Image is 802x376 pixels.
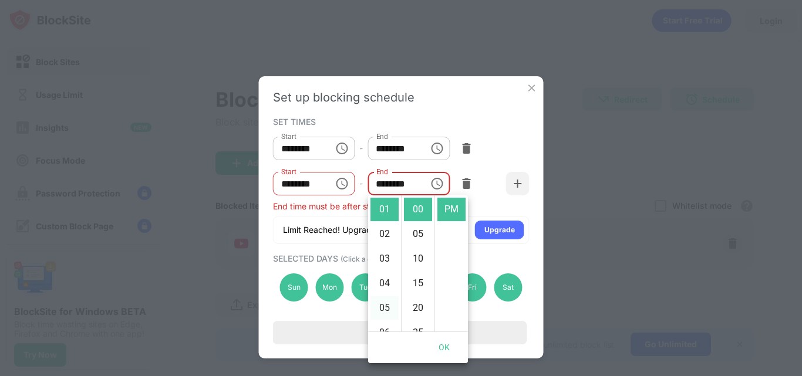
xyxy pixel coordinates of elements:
li: PM [437,198,466,221]
div: Set up blocking schedule [273,90,530,104]
div: End time must be after start time [273,201,530,211]
div: SELECTED DAYS [273,253,527,263]
button: Choose time, selected time is 1:00 PM [425,172,449,195]
ul: Select meridiem [434,195,468,331]
div: Fri [459,273,487,302]
label: Start [281,167,296,177]
label: Start [281,131,296,141]
div: Limit Reached! Upgrade for up to 5 intervals [283,224,453,236]
li: 0 minutes [404,198,432,221]
li: 3 hours [370,247,399,270]
span: (Click a day to deactivate) [341,255,427,263]
button: Choose time, selected time is 9:20 PM [330,137,353,160]
li: 4 hours [370,272,399,295]
button: Choose time, selected time is 1:00 PM [330,172,353,195]
li: 5 hours [370,296,399,320]
div: Sat [494,273,522,302]
button: Choose time, selected time is 9:40 PM [425,137,449,160]
ul: Select hours [368,195,401,331]
li: 5 minutes [404,222,432,246]
li: 20 minutes [404,296,432,320]
div: - [359,142,363,155]
img: x-button.svg [526,82,538,94]
button: OK [426,337,463,358]
ul: Select minutes [401,195,434,331]
div: Sun [280,273,308,302]
div: Upgrade [484,224,515,236]
li: 15 minutes [404,272,432,295]
li: 10 minutes [404,247,432,270]
div: SET TIMES [273,117,527,126]
li: 1 hours [370,198,399,221]
div: Mon [315,273,343,302]
li: 6 hours [370,321,399,344]
li: 2 hours [370,222,399,246]
li: 25 minutes [404,321,432,344]
div: - [359,177,363,190]
label: End [376,131,388,141]
div: Tue [351,273,379,302]
label: End [376,167,388,177]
